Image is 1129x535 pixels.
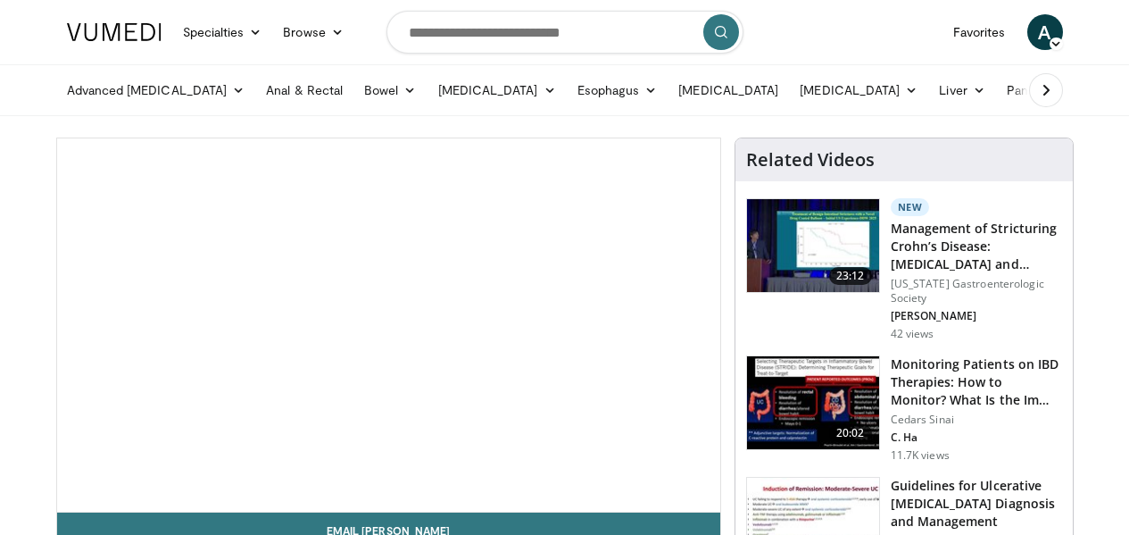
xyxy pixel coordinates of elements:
[1027,14,1063,50] a: A
[891,198,930,216] p: New
[428,72,567,108] a: [MEDICAL_DATA]
[57,138,720,513] video-js: Video Player
[747,356,879,449] img: 609225da-72ea-422a-b68c-0f05c1f2df47.150x105_q85_crop-smart_upscale.jpg
[891,477,1062,531] h3: Guidelines for Ulcerative [MEDICAL_DATA] Diagnosis and Management
[891,220,1062,273] h3: Management of Stricturing Crohn’s Disease: [MEDICAL_DATA] and Surgical O…
[67,23,162,41] img: VuMedi Logo
[891,277,1062,305] p: [US_STATE] Gastroenterologic Society
[928,72,995,108] a: Liver
[789,72,928,108] a: [MEDICAL_DATA]
[829,424,872,442] span: 20:02
[891,413,1062,427] p: Cedars Sinai
[172,14,273,50] a: Specialties
[746,198,1062,341] a: 23:12 New Management of Stricturing Crohn’s Disease: [MEDICAL_DATA] and Surgical O… [US_STATE] Ga...
[746,149,875,171] h4: Related Videos
[272,14,354,50] a: Browse
[891,327,934,341] p: 42 views
[746,355,1062,463] a: 20:02 Monitoring Patients on IBD Therapies: How to Monitor? What Is the Im… Cedars Sinai C. Ha 11...
[668,72,789,108] a: [MEDICAL_DATA]
[386,11,743,54] input: Search topics, interventions
[567,72,668,108] a: Esophagus
[942,14,1017,50] a: Favorites
[891,309,1062,323] p: [PERSON_NAME]
[829,267,872,285] span: 23:12
[353,72,427,108] a: Bowel
[56,72,256,108] a: Advanced [MEDICAL_DATA]
[255,72,353,108] a: Anal & Rectal
[891,355,1062,409] h3: Monitoring Patients on IBD Therapies: How to Monitor? What Is the Im…
[891,448,950,463] p: 11.7K views
[891,431,1062,445] p: C. Ha
[747,199,879,292] img: 027cae8e-a3d5-41b5-8a28-2681fdfa7048.150x105_q85_crop-smart_upscale.jpg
